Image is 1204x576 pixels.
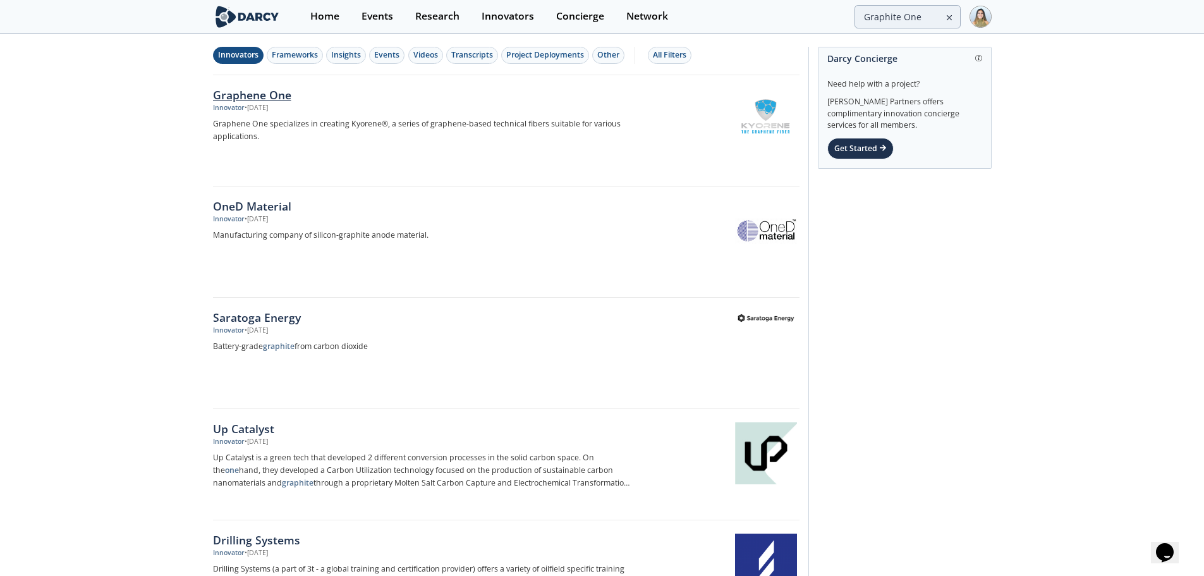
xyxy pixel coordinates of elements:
div: Get Started [827,138,894,159]
div: All Filters [653,49,686,61]
div: OneD Material [213,198,631,214]
div: Home [310,11,339,21]
button: Insights [326,47,366,64]
a: OneD Material Innovator •[DATE] Manufacturing company of silicon-graphite anode material. OneD Ma... [213,187,800,298]
button: Innovators [213,47,264,64]
div: Project Deployments [506,49,584,61]
strong: graphite [263,341,295,352]
div: Need help with a project? [827,70,982,90]
div: Innovator [213,437,245,447]
button: Events [369,47,404,64]
a: Graphene One Innovator •[DATE] Graphene One specializes in creating Kyorene®, a series of graphen... [213,75,800,187]
div: Events [374,49,399,61]
div: Innovator [213,326,245,336]
button: Videos [408,47,443,64]
button: All Filters [648,47,691,64]
div: Transcripts [451,49,493,61]
div: Other [597,49,619,61]
div: Frameworks [272,49,318,61]
div: Saratoga Energy [213,309,631,326]
div: Videos [413,49,438,61]
div: Events [362,11,393,21]
div: • [DATE] [245,548,268,558]
div: • [DATE] [245,214,268,224]
img: Up Catalyst [735,422,797,484]
button: Transcripts [446,47,498,64]
div: Innovator [213,548,245,558]
strong: one [225,465,239,475]
div: Graphene One [213,87,631,103]
img: Profile [970,6,992,28]
img: information.svg [975,55,982,62]
a: Up Catalyst Innovator •[DATE] Up Catalyst is a green tech that developed 2 different conversion p... [213,409,800,520]
div: Drilling Systems [213,532,631,548]
a: Saratoga Energy Innovator •[DATE] Battery-gradegraphitefrom carbon dioxide Saratoga Energy [213,298,800,409]
button: Project Deployments [501,47,589,64]
div: Innovators [482,11,534,21]
div: • [DATE] [245,326,268,336]
div: Concierge [556,11,604,21]
div: Innovator [213,214,245,224]
input: Advanced Search [854,5,961,28]
strong: graphite [282,477,313,488]
div: Insights [331,49,361,61]
div: • [DATE] [245,437,268,447]
p: Up Catalyst is a green tech that developed 2 different conversion processes in the solid carbon s... [213,451,631,489]
button: Other [592,47,624,64]
img: OneD Material [735,200,797,262]
img: Saratoga Energy [735,311,797,325]
div: Research [415,11,459,21]
div: Up Catalyst [213,420,631,437]
div: Network [626,11,668,21]
img: Graphene One [735,89,797,150]
p: Battery-grade from carbon dioxide [213,340,631,353]
div: Innovators [218,49,258,61]
div: • [DATE] [245,103,268,113]
p: Graphene One specializes in creating Kyorene®, a series of graphene-based technical fibers suitab... [213,118,631,143]
button: Frameworks [267,47,323,64]
img: logo-wide.svg [213,6,282,28]
div: Darcy Concierge [827,47,982,70]
div: Innovator [213,103,245,113]
p: Manufacturing company of silicon-graphite anode material. [213,229,631,242]
div: [PERSON_NAME] Partners offers complimentary innovation concierge services for all members. [827,90,982,132]
iframe: chat widget [1151,525,1191,563]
